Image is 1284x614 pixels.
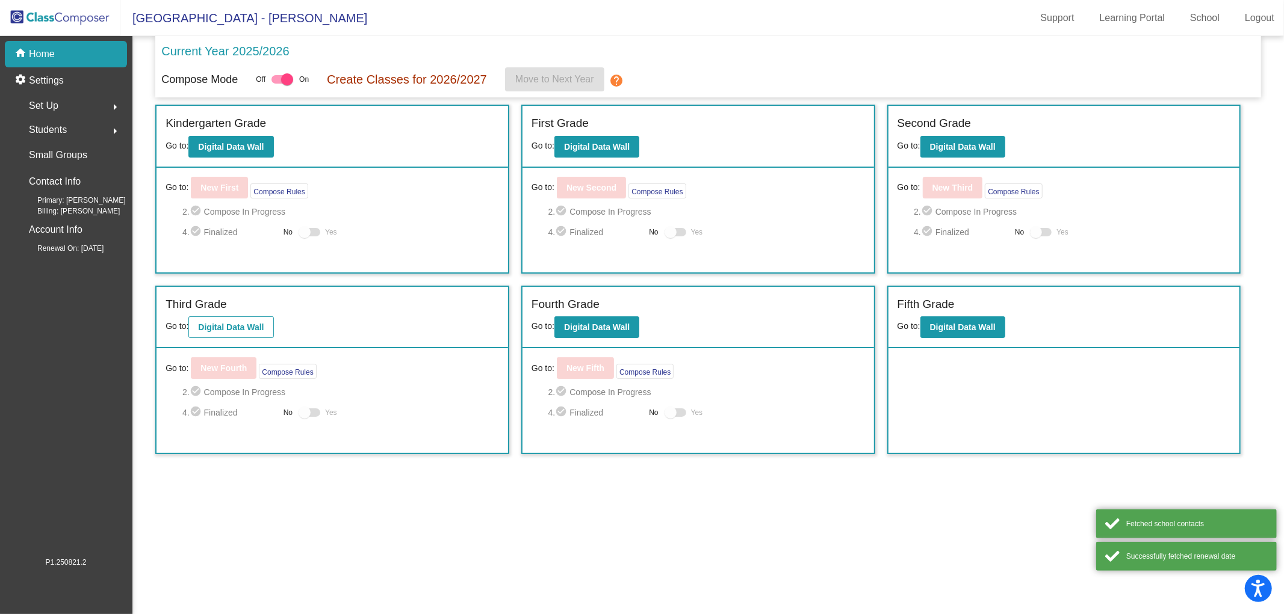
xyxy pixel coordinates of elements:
[914,204,1230,219] span: 2. Compose In Progress
[564,142,630,152] b: Digital Data Wall
[299,74,309,85] span: On
[18,206,120,216] span: Billing: [PERSON_NAME]
[29,73,64,88] p: Settings
[914,225,1009,239] span: 4. Finalized
[532,296,600,313] label: Fourth Grade
[284,227,293,238] span: No
[259,364,316,379] button: Compose Rules
[1126,551,1268,562] div: Successfully fetched renewal date
[29,173,81,190] p: Contact Info
[190,204,204,219] mat-icon: check_circle
[166,115,266,132] label: Kindergarten Grade
[29,97,58,114] span: Set Up
[166,181,188,194] span: Go to:
[1015,227,1024,238] span: No
[555,204,569,219] mat-icon: check_circle
[649,227,658,238] span: No
[557,357,614,379] button: New Fifth
[14,73,29,88] mat-icon: settings
[1180,8,1229,28] a: School
[985,183,1042,198] button: Compose Rules
[198,322,264,332] b: Digital Data Wall
[932,183,973,192] b: New Third
[548,204,865,219] span: 2. Compose In Progress
[920,136,1005,158] button: Digital Data Wall
[327,70,487,88] p: Create Classes for 2026/2027
[29,147,87,164] p: Small Groups
[532,362,554,375] span: Go to:
[29,121,67,138] span: Students
[548,405,644,420] span: 4. Finalized
[923,177,983,198] button: New Third
[555,405,569,420] mat-icon: check_circle
[188,316,273,338] button: Digital Data Wall
[182,225,278,239] span: 4. Finalized
[166,321,188,331] span: Go to:
[108,100,122,114] mat-icon: arrow_right
[1090,8,1175,28] a: Learning Portal
[191,357,256,379] button: New Fourth
[325,225,337,239] span: Yes
[898,181,920,194] span: Go to:
[182,385,499,399] span: 2. Compose In Progress
[190,225,204,239] mat-icon: check_circle
[557,177,626,198] button: New Second
[182,405,278,420] span: 4. Finalized
[1126,518,1268,529] div: Fetched school contacts
[691,225,703,239] span: Yes
[548,225,644,239] span: 4. Finalized
[554,316,639,338] button: Digital Data Wall
[898,321,920,331] span: Go to:
[548,385,865,399] span: 2. Compose In Progress
[505,67,604,91] button: Move to Next Year
[566,183,616,192] b: New Second
[166,362,188,375] span: Go to:
[190,405,204,420] mat-icon: check_circle
[166,141,188,150] span: Go to:
[616,364,674,379] button: Compose Rules
[930,142,996,152] b: Digital Data Wall
[532,181,554,194] span: Go to:
[161,72,238,88] p: Compose Mode
[325,405,337,420] span: Yes
[532,321,554,331] span: Go to:
[166,296,226,313] label: Third Grade
[532,141,554,150] span: Go to:
[609,73,624,88] mat-icon: help
[898,141,920,150] span: Go to:
[566,363,604,373] b: New Fifth
[921,225,935,239] mat-icon: check_circle
[1056,225,1068,239] span: Yes
[18,243,104,254] span: Renewal On: [DATE]
[188,136,273,158] button: Digital Data Wall
[108,124,122,138] mat-icon: arrow_right
[898,296,955,313] label: Fifth Grade
[898,115,972,132] label: Second Grade
[628,183,686,198] button: Compose Rules
[161,42,289,60] p: Current Year 2025/2026
[555,385,569,399] mat-icon: check_circle
[691,405,703,420] span: Yes
[554,136,639,158] button: Digital Data Wall
[1235,8,1284,28] a: Logout
[250,183,308,198] button: Compose Rules
[284,407,293,418] span: No
[191,177,248,198] button: New First
[515,74,594,84] span: Move to Next Year
[1031,8,1084,28] a: Support
[18,195,126,206] span: Primary: [PERSON_NAME]
[256,74,265,85] span: Off
[930,322,996,332] b: Digital Data Wall
[200,363,247,373] b: New Fourth
[564,322,630,332] b: Digital Data Wall
[555,225,569,239] mat-icon: check_circle
[29,221,82,238] p: Account Info
[920,316,1005,338] button: Digital Data Wall
[182,204,499,219] span: 2. Compose In Progress
[532,115,589,132] label: First Grade
[14,47,29,61] mat-icon: home
[649,407,658,418] span: No
[198,142,264,152] b: Digital Data Wall
[29,47,55,61] p: Home
[190,385,204,399] mat-icon: check_circle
